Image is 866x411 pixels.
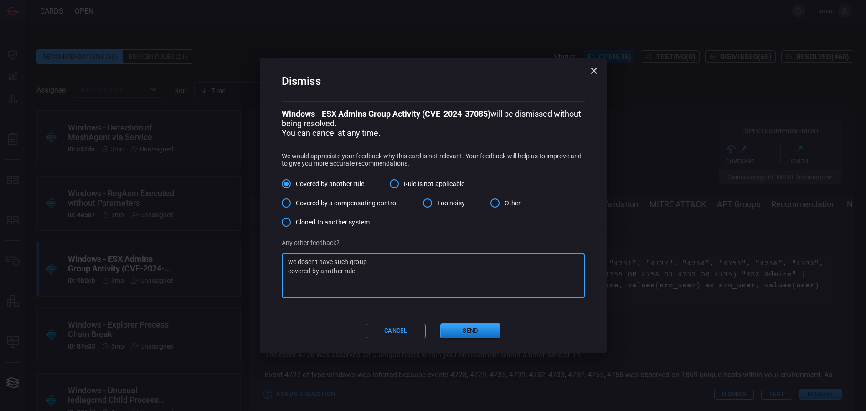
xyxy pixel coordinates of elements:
[404,179,464,189] span: Rule is not applicable
[296,218,370,227] span: Cloned to another system
[282,128,585,138] p: You can cancel at any time.
[282,152,585,167] p: We would appreciate your feedback why this card is not relevant. Your feedback will help us to im...
[282,109,585,128] p: will be dismissed without being resolved.
[296,198,398,208] span: Covered by a compensating control
[505,198,521,208] span: Other
[282,109,490,119] b: Windows - ESX Admins Group Activity (CVE-2024-37085)
[437,198,464,208] span: Too noisy
[288,257,578,294] textarea: we dosent have such group covered by another rule
[366,324,426,338] button: Cancel
[296,179,364,189] span: Covered by another rule
[282,239,585,246] p: Any other feedback?
[440,323,500,338] button: Send
[282,73,585,101] h2: Dismiss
